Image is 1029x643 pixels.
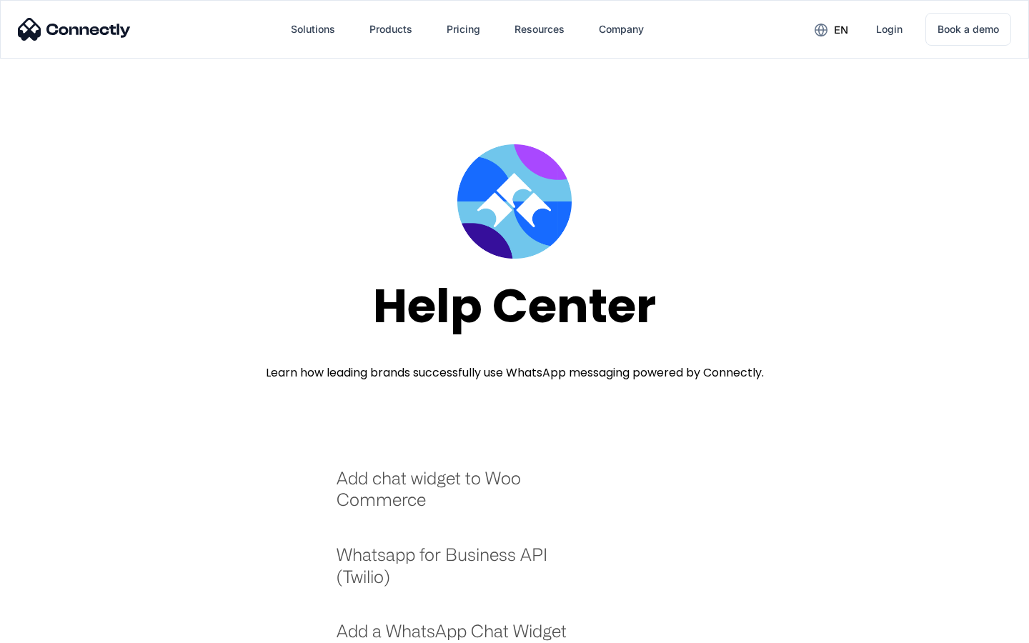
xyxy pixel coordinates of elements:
[514,19,565,39] div: Resources
[435,12,492,46] a: Pricing
[369,19,412,39] div: Products
[18,18,131,41] img: Connectly Logo
[373,280,656,332] div: Help Center
[925,13,1011,46] a: Book a demo
[599,19,644,39] div: Company
[14,618,86,638] aside: Language selected: English
[447,19,480,39] div: Pricing
[291,19,335,39] div: Solutions
[29,618,86,638] ul: Language list
[337,467,586,525] a: Add chat widget to Woo Commerce
[337,544,586,602] a: Whatsapp for Business API (Twilio)
[876,19,903,39] div: Login
[834,20,848,40] div: en
[865,12,914,46] a: Login
[266,364,764,382] div: Learn how leading brands successfully use WhatsApp messaging powered by Connectly.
